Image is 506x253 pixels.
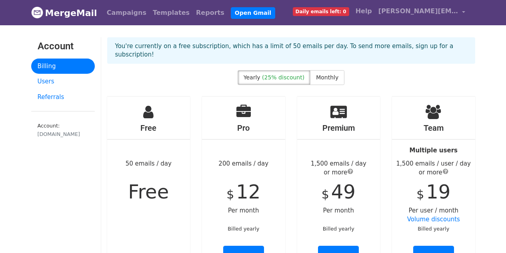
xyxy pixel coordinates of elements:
span: 19 [426,180,450,203]
span: (25% discount) [262,74,304,81]
h4: Premium [297,123,380,133]
img: MergeMail logo [31,6,43,18]
span: $ [416,187,424,201]
a: [PERSON_NAME][EMAIL_ADDRESS][PERSON_NAME][DOMAIN_NAME] [375,3,469,22]
div: 1,500 emails / day or more [297,159,380,177]
a: Open Gmail [231,7,275,19]
h4: Pro [202,123,285,133]
small: Billed yearly [418,226,449,232]
a: Daily emails left: 0 [290,3,352,19]
a: MergeMail [31,4,97,21]
span: $ [226,187,234,201]
a: Referrals [31,89,95,105]
a: Users [31,74,95,89]
p: You're currently on a free subscription, which has a limit of 50 emails per day. To send more ema... [115,42,467,59]
small: Billed yearly [323,226,354,232]
a: Billing [31,59,95,74]
a: Templates [150,5,193,21]
span: 49 [331,180,356,203]
span: $ [322,187,329,201]
div: 1,500 emails / user / day or more [392,159,475,177]
h3: Account [38,40,88,52]
div: [DOMAIN_NAME] [38,130,88,138]
strong: Multiple users [410,147,458,154]
a: Help [352,3,375,19]
h4: Team [392,123,475,133]
span: Daily emails left: 0 [293,7,349,16]
iframe: Chat Widget [466,215,506,253]
a: Reports [193,5,228,21]
a: Volume discounts [407,216,460,223]
a: Campaigns [104,5,150,21]
small: Billed yearly [228,226,259,232]
span: [PERSON_NAME][EMAIL_ADDRESS][PERSON_NAME][DOMAIN_NAME] [378,6,458,16]
span: 12 [236,180,260,203]
span: Yearly [244,74,260,81]
span: Monthly [316,74,338,81]
span: Free [128,180,169,203]
small: Account: [38,123,88,138]
h4: Free [107,123,190,133]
